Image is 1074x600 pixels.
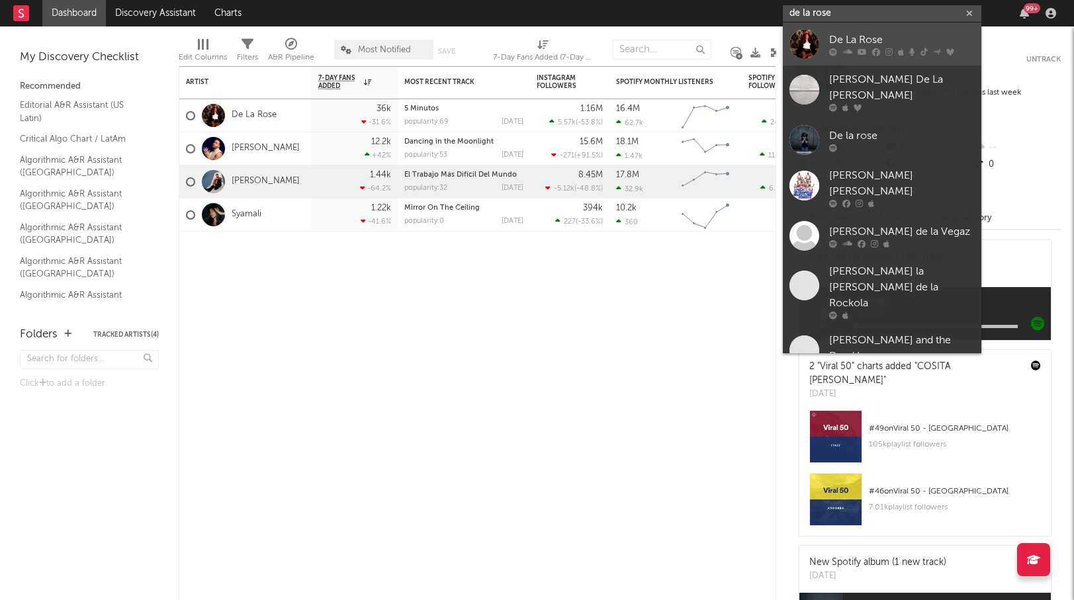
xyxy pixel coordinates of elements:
[580,105,603,113] div: 1.16M
[361,118,391,126] div: -31.6 %
[676,99,735,132] svg: Chart title
[809,570,946,583] div: [DATE]
[564,218,576,226] span: 227
[493,50,592,65] div: 7-Day Fans Added (7-Day Fans Added)
[762,118,815,126] div: ( )
[583,204,603,212] div: 394k
[370,171,391,179] div: 1.44k
[232,143,300,154] a: [PERSON_NAME]
[616,171,639,179] div: 17.8M
[558,119,576,126] span: 5.57k
[578,171,603,179] div: 8.45M
[20,254,146,281] a: Algorithmic A&R Assistant ([GEOGRAPHIC_DATA])
[232,176,300,187] a: [PERSON_NAME]
[973,156,1061,173] div: 0
[537,74,583,90] div: Instagram Followers
[404,138,494,146] a: Dancing in the Moonlight
[783,118,981,161] a: De la rose
[404,138,523,146] div: Dancing in the Moonlight
[549,118,603,126] div: ( )
[20,220,146,247] a: Algorithmic A&R Assistant ([GEOGRAPHIC_DATA])
[545,184,603,193] div: ( )
[783,65,981,118] a: [PERSON_NAME] De La [PERSON_NAME]
[869,421,1041,437] div: # 49 on Viral 50 - [GEOGRAPHIC_DATA]
[829,264,975,312] div: [PERSON_NAME] la [PERSON_NAME] de la Rockola
[869,484,1041,499] div: # 46 on Viral 50 - [GEOGRAPHIC_DATA]
[1024,3,1040,13] div: 99 +
[809,388,1021,401] div: [DATE]
[783,257,981,326] a: [PERSON_NAME] la [PERSON_NAME] de la Rockola
[502,218,523,225] div: [DATE]
[829,224,975,239] div: [PERSON_NAME] de la Vegaz
[1020,8,1029,19] button: 99+
[232,110,277,121] a: De La Rose
[179,50,227,65] div: Edit Columns
[676,165,735,198] svg: Chart title
[869,499,1041,515] div: 7.01k playlist followers
[555,217,603,226] div: ( )
[438,48,455,55] button: Save
[748,74,795,90] div: Spotify Followers
[616,118,643,127] div: 62.7k
[404,171,523,179] div: El Trabajo Más Difícil Del Mundo
[578,119,601,126] span: -53.8 %
[186,78,285,86] div: Artist
[616,78,715,86] div: Spotify Monthly Listeners
[676,198,735,232] svg: Chart title
[576,152,601,159] span: +91.5 %
[237,50,258,65] div: Filters
[179,33,227,71] div: Edit Columns
[612,40,711,60] input: Search...
[377,105,391,113] div: 36k
[268,33,314,71] div: A&R Pipeline
[20,153,146,180] a: Algorithmic A&R Assistant ([GEOGRAPHIC_DATA])
[404,218,444,225] div: popularity: 0
[1026,53,1061,66] button: Untrack
[360,184,391,193] div: -64.2 %
[20,327,58,343] div: Folders
[770,119,788,126] span: 24.1k
[404,204,523,212] div: Mirror On The Ceiling
[404,78,504,86] div: Most Recent Track
[580,138,603,146] div: 15.6M
[616,151,643,160] div: 1.47k
[404,204,480,212] a: Mirror On The Ceiling
[371,138,391,146] div: 12.2k
[769,185,789,193] span: 6.06k
[358,46,411,54] span: Most Notified
[93,331,159,338] button: Tracked Artists(4)
[578,218,601,226] span: -33.6 %
[371,204,391,212] div: 1.22k
[760,184,815,193] div: ( )
[365,151,391,159] div: +42 %
[20,350,159,369] input: Search for folders...
[973,139,1061,156] div: --
[809,360,1021,388] div: 2 "Viral 50" charts added
[268,50,314,65] div: A&R Pipeline
[616,105,640,113] div: 16.4M
[20,132,146,146] a: Critical Algo Chart / LatAm
[20,187,146,214] a: Algorithmic A&R Assistant ([GEOGRAPHIC_DATA])
[676,132,735,165] svg: Chart title
[502,185,523,192] div: [DATE]
[404,105,439,112] a: 5 Minutos
[554,185,574,193] span: -5.12k
[20,288,146,315] a: Algorithmic A&R Assistant ([GEOGRAPHIC_DATA])
[404,105,523,112] div: 5 Minutos
[799,410,1051,473] a: #49onViral 50 - [GEOGRAPHIC_DATA]105kplaylist followers
[20,98,146,125] a: Editorial A&R Assistant (US Latin)
[404,185,447,192] div: popularity: 32
[616,218,638,226] div: 360
[809,362,951,385] a: "COSITA [PERSON_NAME]"
[20,376,159,392] div: Click to add a folder.
[232,209,261,220] a: Syamali
[760,151,815,159] div: ( )
[799,473,1051,536] a: #46onViral 50 - [GEOGRAPHIC_DATA]7.01kplaylist followers
[237,33,258,71] div: Filters
[20,79,159,95] div: Recommended
[783,5,981,22] input: Search for artists
[616,138,639,146] div: 18.1M
[502,118,523,126] div: [DATE]
[318,74,361,90] span: 7-Day Fans Added
[551,151,603,159] div: ( )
